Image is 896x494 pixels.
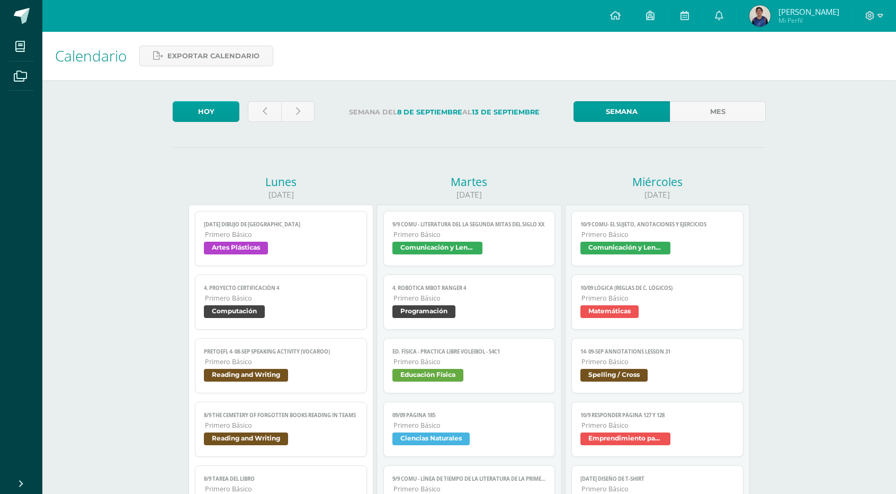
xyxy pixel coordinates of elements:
span: 9/9 COMU - Línea de tiempo de la literatura de la primera mitad del siglo XX [392,475,546,482]
span: 10/9 COMU- El sujeto, Anotaciones y ejercicios [580,221,734,228]
span: 09/09 Página 185 [392,412,546,419]
span: Primero Básico [393,230,546,239]
span: Primero Básico [205,421,358,430]
span: 14- 09-sep Annotations Lesson 31 [580,348,734,355]
span: [DATE] Diseño de T-shirt [580,475,734,482]
a: PreToefl 4- 08-sep Speaking activity (Vocaroo)Primero BásicoReading and Writing [195,338,367,393]
div: [DATE] [565,189,750,200]
span: Primero Básico [393,294,546,303]
span: 10/9 Responder página 127 y 128 [580,412,734,419]
span: Educación Física [392,369,463,382]
span: Primero Básico [205,230,358,239]
div: [DATE] [377,189,561,200]
a: 10/9 Responder página 127 y 128Primero BásicoEmprendimiento para la productividad [571,402,743,457]
a: 4. Proyecto certificación 4Primero BásicoComputación [195,275,367,330]
span: Comunicación y Lenguaje [580,242,670,254]
span: Exportar calendario [167,46,259,66]
span: Primero Básico [581,294,734,303]
a: 9/9 COMU - Literatura del la segunda mitas del siglo XXPrimero BásicoComunicación y Lenguaje [383,211,555,266]
span: Primero Básico [581,230,734,239]
a: Hoy [173,101,239,122]
span: [DATE] Dibujo de [GEOGRAPHIC_DATA] [204,221,358,228]
span: Spelling / Cross [580,369,648,382]
span: Matemáticas [580,305,639,318]
span: Primero Básico [205,294,358,303]
span: Programación [392,305,455,318]
span: Primero Básico [205,484,358,493]
span: Artes Plásticas [204,242,268,254]
strong: 13 de Septiembre [472,108,540,116]
span: 10/09 Lógica (Reglas de C. Lógicos) [580,285,734,292]
a: Exportar calendario [139,46,273,66]
span: Primero Básico [205,357,358,366]
a: 8/9 The Cemetery of Forgotten books reading in TEAMSPrimero BásicoReading and Writing [195,402,367,457]
div: Lunes [189,174,373,189]
img: de6150c211cbc1f257cf4b5405fdced8.png [749,5,770,27]
span: 8/9 Tarea del libro [204,475,358,482]
a: 10/9 COMU- El sujeto, Anotaciones y ejerciciosPrimero BásicoComunicación y Lenguaje [571,211,743,266]
a: 10/09 Lógica (Reglas de C. Lógicos)Primero BásicoMatemáticas [571,275,743,330]
a: [DATE] Dibujo de [GEOGRAPHIC_DATA]Primero BásicoArtes Plásticas [195,211,367,266]
span: Mi Perfil [778,16,839,25]
span: Reading and Writing [204,369,288,382]
span: Primero Básico [581,421,734,430]
a: 4. Robótica MBOT RANGER 4Primero BásicoProgramación [383,275,555,330]
span: Reading and Writing [204,433,288,445]
span: Comunicación y Lenguaje [392,242,482,254]
span: Computación [204,305,265,318]
span: 9/9 COMU - Literatura del la segunda mitas del siglo XX [392,221,546,228]
span: Primero Básico [393,421,546,430]
span: Primero Básico [393,484,546,493]
a: Mes [670,101,766,122]
span: Ciencias Naturales [392,433,470,445]
span: 8/9 The Cemetery of Forgotten books reading in TEAMS [204,412,358,419]
span: Primero Básico [581,357,734,366]
a: 14- 09-sep Annotations Lesson 31Primero BásicoSpelling / Cross [571,338,743,393]
span: Ed. Física - PRACTICA LIBRE Voleibol - S4C1 [392,348,546,355]
span: 4. Robótica MBOT RANGER 4 [392,285,546,292]
a: Ed. Física - PRACTICA LIBRE Voleibol - S4C1Primero BásicoEducación Física [383,338,555,393]
span: 4. Proyecto certificación 4 [204,285,358,292]
div: [DATE] [189,189,373,200]
a: 09/09 Página 185Primero BásicoCiencias Naturales [383,402,555,457]
div: Miércoles [565,174,750,189]
a: Semana [574,101,669,122]
span: Emprendimiento para la productividad [580,433,670,445]
span: Calendario [55,46,127,66]
label: Semana del al [323,101,565,123]
span: [PERSON_NAME] [778,6,839,17]
span: PreToefl 4- 08-sep Speaking activity (Vocaroo) [204,348,358,355]
span: Primero Básico [581,484,734,493]
div: Martes [377,174,561,189]
span: Primero Básico [393,357,546,366]
strong: 8 de Septiembre [397,108,462,116]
